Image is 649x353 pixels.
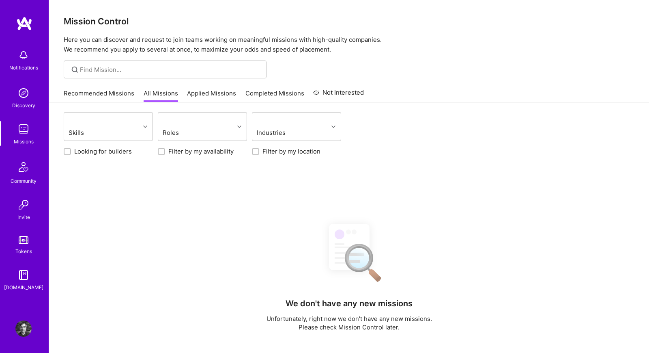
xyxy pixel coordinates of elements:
[64,16,634,26] h3: Mission Control
[262,147,320,156] label: Filter by my location
[237,125,241,129] i: icon Chevron
[19,236,28,244] img: tokens
[67,127,112,139] div: Skills
[15,321,32,337] img: User Avatar
[15,247,32,256] div: Tokens
[9,63,38,72] div: Notifications
[331,125,335,129] i: icon Chevron
[80,65,260,74] input: Find Mission...
[70,65,80,74] i: icon SearchGrey
[15,121,32,137] img: teamwork
[15,197,32,213] img: Invite
[64,35,634,54] p: Here you can discover and request to join teams working on meaningful missions with high-quality ...
[315,217,384,288] img: No Results
[13,321,34,337] a: User Avatar
[74,147,132,156] label: Looking for builders
[161,127,206,139] div: Roles
[4,283,43,292] div: [DOMAIN_NAME]
[187,89,236,102] a: Applied Missions
[266,314,432,323] p: Unfortunately, right now we don't have any new missions.
[15,267,32,283] img: guide book
[286,299,413,308] h4: We don't have any new missions
[14,157,33,177] img: Community
[11,177,37,185] div: Community
[255,127,307,139] div: Industries
[17,213,30,221] div: Invite
[313,88,364,102] a: Not Interested
[144,89,178,102] a: All Missions
[64,89,134,102] a: Recommended Missions
[143,125,147,129] i: icon Chevron
[15,85,32,101] img: discovery
[266,323,432,331] p: Please check Mission Control later.
[12,101,35,110] div: Discovery
[15,47,32,63] img: bell
[245,89,304,102] a: Completed Missions
[14,137,34,146] div: Missions
[168,147,234,156] label: Filter by my availability
[16,16,32,31] img: logo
